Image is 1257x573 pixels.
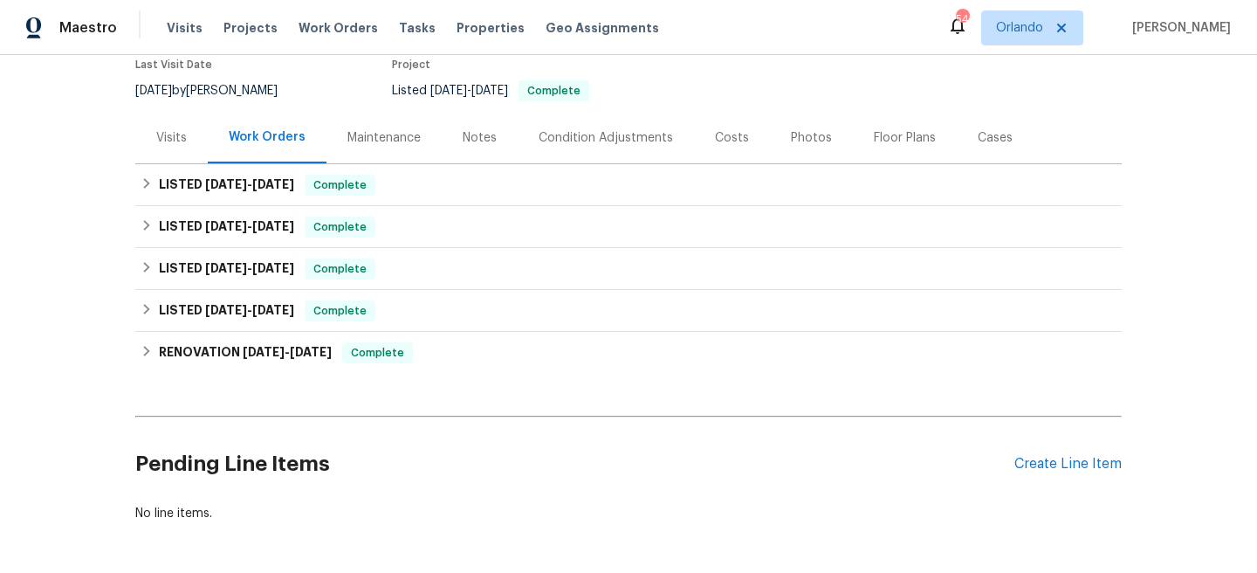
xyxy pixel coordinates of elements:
[392,59,430,70] span: Project
[243,346,332,358] span: -
[135,59,212,70] span: Last Visit Date
[399,22,436,34] span: Tasks
[159,259,294,280] h6: LISTED
[159,175,294,196] h6: LISTED
[135,206,1122,248] div: LISTED [DATE]-[DATE]Complete
[347,129,421,147] div: Maintenance
[252,178,294,190] span: [DATE]
[243,346,285,358] span: [DATE]
[252,304,294,316] span: [DATE]
[205,220,294,232] span: -
[996,19,1043,37] span: Orlando
[135,80,299,101] div: by [PERSON_NAME]
[135,505,1122,522] div: No line items.
[205,304,294,316] span: -
[223,19,278,37] span: Projects
[205,178,294,190] span: -
[159,300,294,321] h6: LISTED
[791,129,832,147] div: Photos
[1014,456,1122,473] div: Create Line Item
[135,85,172,97] span: [DATE]
[167,19,203,37] span: Visits
[252,262,294,274] span: [DATE]
[156,129,187,147] div: Visits
[306,176,374,194] span: Complete
[956,10,968,28] div: 54
[135,164,1122,206] div: LISTED [DATE]-[DATE]Complete
[252,220,294,232] span: [DATE]
[135,332,1122,374] div: RENOVATION [DATE]-[DATE]Complete
[159,342,332,363] h6: RENOVATION
[135,424,1014,505] h2: Pending Line Items
[978,129,1013,147] div: Cases
[463,129,497,147] div: Notes
[344,344,411,362] span: Complete
[306,302,374,320] span: Complete
[290,346,332,358] span: [DATE]
[306,260,374,278] span: Complete
[205,304,247,316] span: [DATE]
[205,262,247,274] span: [DATE]
[59,19,117,37] span: Maestro
[520,86,587,96] span: Complete
[392,85,589,97] span: Listed
[159,217,294,238] h6: LISTED
[430,85,467,97] span: [DATE]
[299,19,378,37] span: Work Orders
[715,129,749,147] div: Costs
[457,19,525,37] span: Properties
[539,129,673,147] div: Condition Adjustments
[135,290,1122,332] div: LISTED [DATE]-[DATE]Complete
[229,128,306,146] div: Work Orders
[205,262,294,274] span: -
[306,218,374,236] span: Complete
[135,248,1122,290] div: LISTED [DATE]-[DATE]Complete
[205,178,247,190] span: [DATE]
[874,129,936,147] div: Floor Plans
[1125,19,1231,37] span: [PERSON_NAME]
[430,85,508,97] span: -
[205,220,247,232] span: [DATE]
[471,85,508,97] span: [DATE]
[546,19,659,37] span: Geo Assignments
